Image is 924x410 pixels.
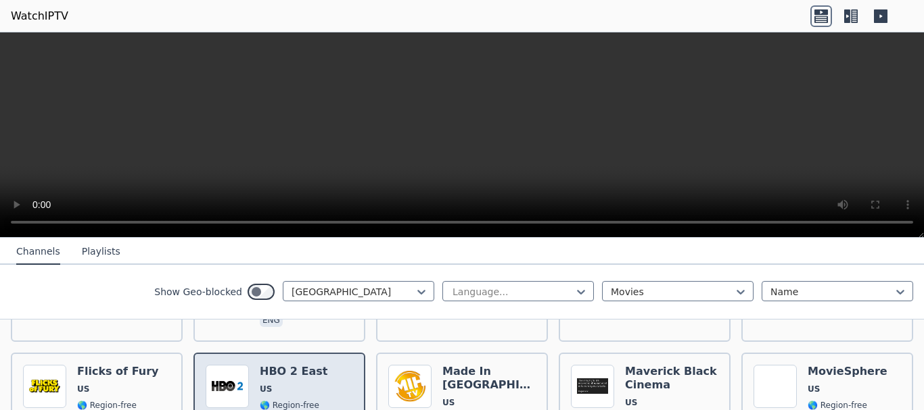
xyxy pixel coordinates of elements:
[754,365,797,408] img: MovieSphere
[260,365,327,378] h6: HBO 2 East
[16,239,60,265] button: Channels
[206,365,249,408] img: HBO 2 East
[571,365,614,408] img: Maverick Black Cinema
[260,384,272,394] span: US
[77,384,89,394] span: US
[625,365,718,392] h6: Maverick Black Cinema
[442,365,536,392] h6: Made In [GEOGRAPHIC_DATA]
[11,8,68,24] a: WatchIPTV
[442,397,455,408] span: US
[82,239,120,265] button: Playlists
[625,397,637,408] span: US
[154,285,242,299] label: Show Geo-blocked
[23,365,66,408] img: Flicks of Fury
[388,365,432,408] img: Made In Hollywood
[77,365,158,378] h6: Flicks of Fury
[808,365,887,378] h6: MovieSphere
[808,384,820,394] span: US
[260,313,283,327] p: eng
